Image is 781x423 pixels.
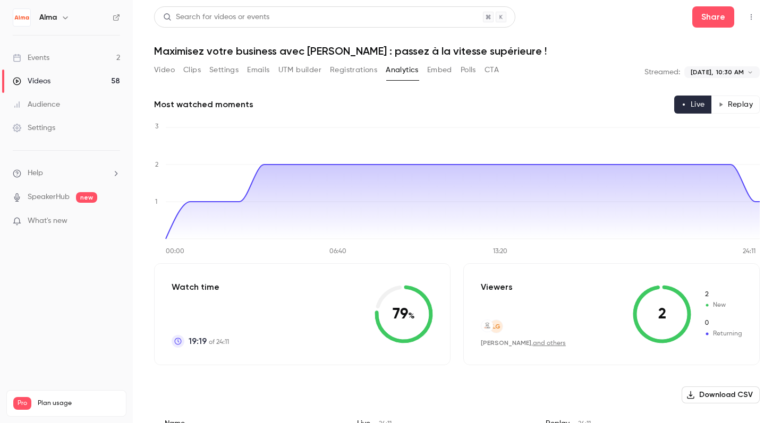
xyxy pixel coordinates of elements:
p: of 24:11 [189,335,229,348]
button: Top Bar Actions [743,8,760,25]
h2: Most watched moments [154,98,253,111]
span: Returning [704,329,742,339]
tspan: 24:11 [743,248,755,255]
span: What's new [28,215,67,227]
tspan: 2 [155,162,158,168]
span: New [704,300,742,310]
button: CTA [485,62,499,79]
div: Events [13,53,49,63]
h1: Maximisez votre business avec [PERSON_NAME] : passez à la vitesse supérieure ! [154,45,760,57]
tspan: 00:00 [166,248,184,255]
div: Videos [13,76,50,87]
button: Emails [247,62,269,79]
img: imodirect.com [481,320,493,332]
span: [DATE], [691,67,713,77]
h6: Alma [39,12,57,23]
span: Plan usage [38,399,120,408]
button: Live [674,96,712,114]
iframe: Noticeable Trigger [107,217,120,226]
div: Settings [13,123,55,133]
a: SpeakerHub [28,192,70,203]
button: Analytics [386,62,419,79]
tspan: 06:40 [329,248,346,255]
img: Alma [13,9,30,26]
button: Share [692,6,734,28]
button: Video [154,62,175,79]
tspan: 13:20 [493,248,507,255]
button: Polls [461,62,476,79]
button: Download CSV [682,386,760,403]
p: Viewers [481,281,513,293]
span: Pro [13,397,31,410]
span: 19:19 [189,335,207,348]
div: Search for videos or events [163,12,269,23]
button: Settings [209,62,239,79]
tspan: 1 [155,199,157,205]
div: Audience [13,99,60,110]
span: new [76,192,97,203]
span: LG [493,322,500,331]
span: Returning [704,318,742,328]
button: Embed [427,62,452,79]
div: , [481,339,566,348]
tspan: 3 [155,124,158,130]
li: help-dropdown-opener [13,168,120,179]
button: UTM builder [278,62,321,79]
button: Clips [183,62,201,79]
span: 10:30 AM [716,67,744,77]
span: Help [28,168,43,179]
span: [PERSON_NAME] [481,339,531,347]
button: Replay [711,96,760,114]
a: and others [533,340,566,347]
span: New [704,290,742,299]
button: Registrations [330,62,377,79]
p: Watch time [172,281,229,293]
p: Streamed: [644,67,680,77]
